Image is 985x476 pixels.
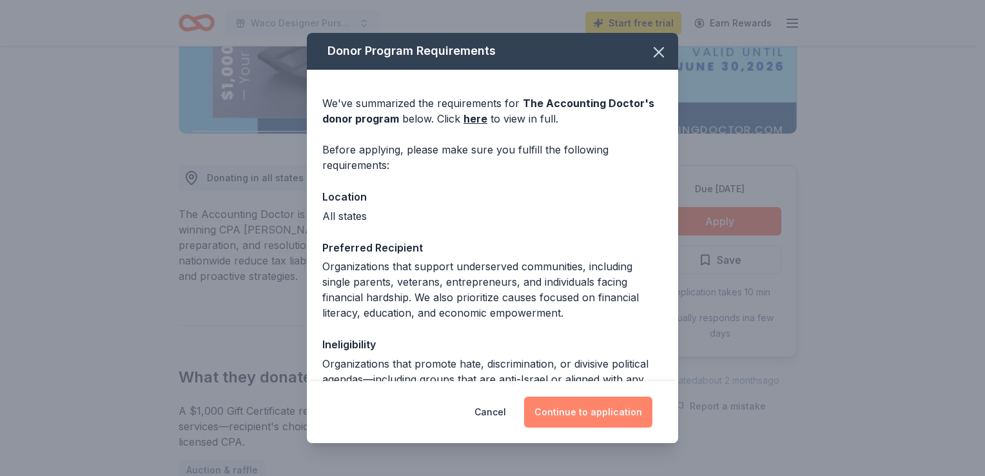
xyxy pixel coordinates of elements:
[474,397,506,428] button: Cancel
[307,33,678,70] div: Donor Program Requirements
[322,259,663,321] div: Organizations that support underserved communities, including single parents, veterans, entrepren...
[463,111,487,126] a: here
[322,142,663,173] div: Before applying, please make sure you fulfill the following requirements:
[322,356,663,433] div: Organizations that promote hate, discrimination, or divisive political agendas—including groups t...
[322,208,663,224] div: All states
[322,239,663,256] div: Preferred Recipient
[524,397,652,428] button: Continue to application
[322,188,663,205] div: Location
[322,336,663,353] div: Ineligibility
[322,95,663,126] div: We've summarized the requirements for below. Click to view in full.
